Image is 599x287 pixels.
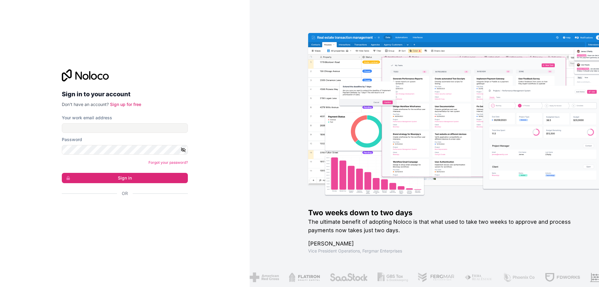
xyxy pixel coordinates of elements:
img: /assets/fergmar-CudnrXN5.png [418,272,455,282]
img: /assets/fiera-fwj2N5v4.png [464,272,493,282]
h2: The ultimate benefit of adopting Noloco is that what used to take two weeks to approve and proces... [308,218,580,235]
label: Password [62,137,82,143]
img: /assets/flatiron-C8eUkumj.png [289,272,320,282]
a: Sign up for free [110,102,141,107]
label: Your work email address [62,115,112,121]
h2: Sign in to your account [62,89,188,100]
img: /assets/fdworks-Bi04fVtw.png [545,272,580,282]
h1: Vice President Operations , Fergmar Enterprises [308,248,580,254]
input: Password [62,145,188,155]
img: /assets/gbstax-C-GtDUiK.png [378,272,408,282]
input: Email address [62,123,188,133]
img: /assets/american-red-cross-BAupjrZR.png [250,272,279,282]
img: /assets/saastock-C6Zbiodz.png [330,272,368,282]
button: Sign in [62,173,188,183]
h1: Two weeks down to two days [308,208,580,218]
h1: [PERSON_NAME] [308,239,580,248]
span: Don't have an account? [62,102,109,107]
img: /assets/phoenix-BREaitsQ.png [503,272,535,282]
